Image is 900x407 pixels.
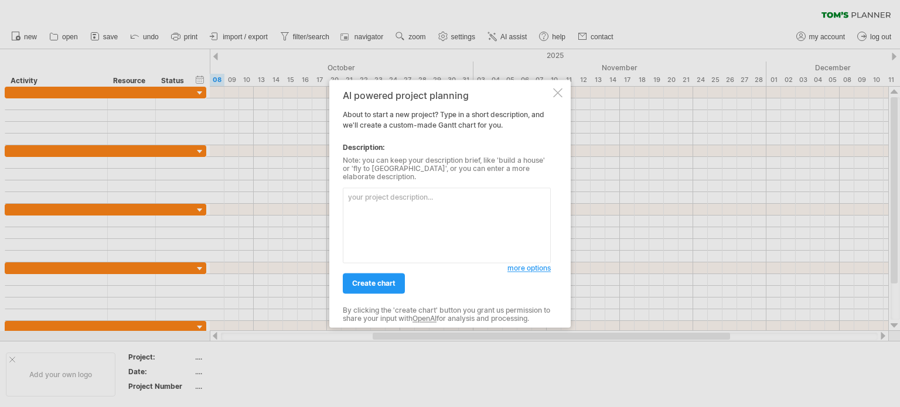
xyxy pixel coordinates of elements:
div: Description: [343,142,551,153]
a: more options [507,263,551,273]
div: About to start a new project? Type in a short description, and we'll create a custom-made Gantt c... [343,90,551,317]
a: create chart [343,273,405,293]
a: OpenAI [412,314,437,323]
span: create chart [352,279,396,288]
span: more options [507,264,551,272]
div: AI powered project planning [343,90,551,101]
div: Note: you can keep your description brief, like 'build a house' or 'fly to [GEOGRAPHIC_DATA]', or... [343,156,551,182]
div: By clicking the 'create chart' button you grant us permission to share your input with for analys... [343,306,551,323]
